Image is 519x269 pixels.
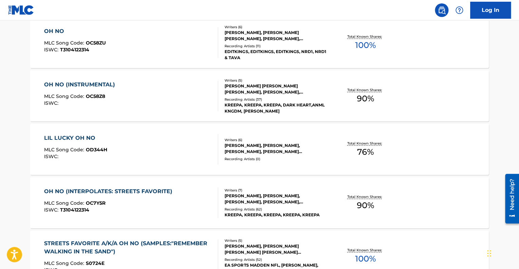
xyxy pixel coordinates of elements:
img: MLC Logo [8,5,34,15]
a: OH NO (INSTRUMENTAL)MLC Song Code:OC58Z8ISWC:Writers (5)[PERSON_NAME] [PERSON_NAME] [PERSON_NAME]... [30,70,489,121]
div: Writers ( 6 ) [225,24,327,30]
span: ISWC : [44,207,60,213]
span: 100 % [355,39,376,51]
div: Writers ( 6 ) [225,137,327,142]
span: OC7Y5R [86,200,105,206]
span: 90 % [357,93,374,105]
span: MLC Song Code : [44,260,86,266]
div: Recording Artists ( 37 ) [225,97,327,102]
div: [PERSON_NAME], [PERSON_NAME], [PERSON_NAME], [PERSON_NAME], [PERSON_NAME], [PERSON_NAME], [PERSON... [225,193,327,205]
div: KREEPA, KREEPA, KREEPA, KREEPA, KREEPA [225,212,327,218]
span: 100 % [355,253,376,265]
iframe: Resource Center [500,171,519,226]
a: LIL LUCKY OH NOMLC Song Code:OD344HISWC:Writers (6)[PERSON_NAME], [PERSON_NAME], [PERSON_NAME], [... [30,124,489,175]
div: Writers ( 7 ) [225,188,327,193]
div: Writers ( 5 ) [225,78,327,83]
a: OH NO (INTERPOLATES: STREETS FAVORITE)MLC Song Code:OC7Y5RISWC:T3104122314Writers (7)[PERSON_NAME... [30,177,489,228]
div: Recording Artists ( 62 ) [225,207,327,212]
span: ISWC : [44,100,60,106]
p: Total Known Shares: [347,141,383,146]
div: OH NO (INSTRUMENTAL) [44,81,118,89]
span: 76 % [357,146,373,158]
span: MLC Song Code : [44,40,86,46]
span: OC58Z8 [86,93,105,99]
span: OC58ZU [86,40,106,46]
p: Total Known Shares: [347,87,383,93]
div: Writers ( 5 ) [225,238,327,243]
a: Public Search [435,3,448,17]
img: search [438,6,446,14]
div: STREETS FAVORITE A/K/A OH NO (SAMPLES:"REMEMBER WALKING IN THE SAND") [44,239,213,256]
span: MLC Song Code : [44,147,86,153]
div: [PERSON_NAME] [PERSON_NAME] [PERSON_NAME], [PERSON_NAME], [PERSON_NAME], [PERSON_NAME] [225,83,327,95]
div: KREEPA, KREEPA, KREEPA, DARK HEART,ANML KNGDM, [PERSON_NAME] [225,102,327,114]
div: Drag [487,243,491,264]
div: OH NO (INTERPOLATES: STREETS FAVORITE) [44,187,176,196]
span: T3104122314 [60,47,89,53]
img: help [455,6,463,14]
span: MLC Song Code : [44,200,86,206]
div: [PERSON_NAME], [PERSON_NAME] [PERSON_NAME] [PERSON_NAME] [PERSON_NAME], [PERSON_NAME] [225,243,327,255]
div: Recording Artists ( 11 ) [225,44,327,49]
p: Total Known Shares: [347,34,383,39]
span: 90 % [357,199,374,212]
div: EDITKINGS, EDITKINGS, EDITKINGS, NRD1, NRD1 & TAVA [225,49,327,61]
span: T3104122314 [60,207,89,213]
p: Total Known Shares: [347,194,383,199]
p: Total Known Shares: [347,248,383,253]
span: OD344H [86,147,107,153]
iframe: Chat Widget [485,236,519,269]
div: Recording Artists ( 0 ) [225,156,327,162]
span: MLC Song Code : [44,93,86,99]
div: [PERSON_NAME], [PERSON_NAME], [PERSON_NAME], [PERSON_NAME] [PERSON_NAME] [PERSON_NAME] [PERSON_NAME] [225,142,327,155]
div: OH NO [44,27,106,35]
span: S0724E [86,260,104,266]
span: ISWC : [44,153,60,159]
div: [PERSON_NAME], [PERSON_NAME] [PERSON_NAME], [PERSON_NAME], [PERSON_NAME], [PERSON_NAME] [225,30,327,42]
a: Log In [470,2,511,19]
div: LIL LUCKY OH NO [44,134,107,142]
div: Recording Artists ( 52 ) [225,257,327,262]
span: ISWC : [44,47,60,53]
div: Help [453,3,466,17]
a: OH NOMLC Song Code:OC58ZUISWC:T3104122314Writers (6)[PERSON_NAME], [PERSON_NAME] [PERSON_NAME], [... [30,17,489,68]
